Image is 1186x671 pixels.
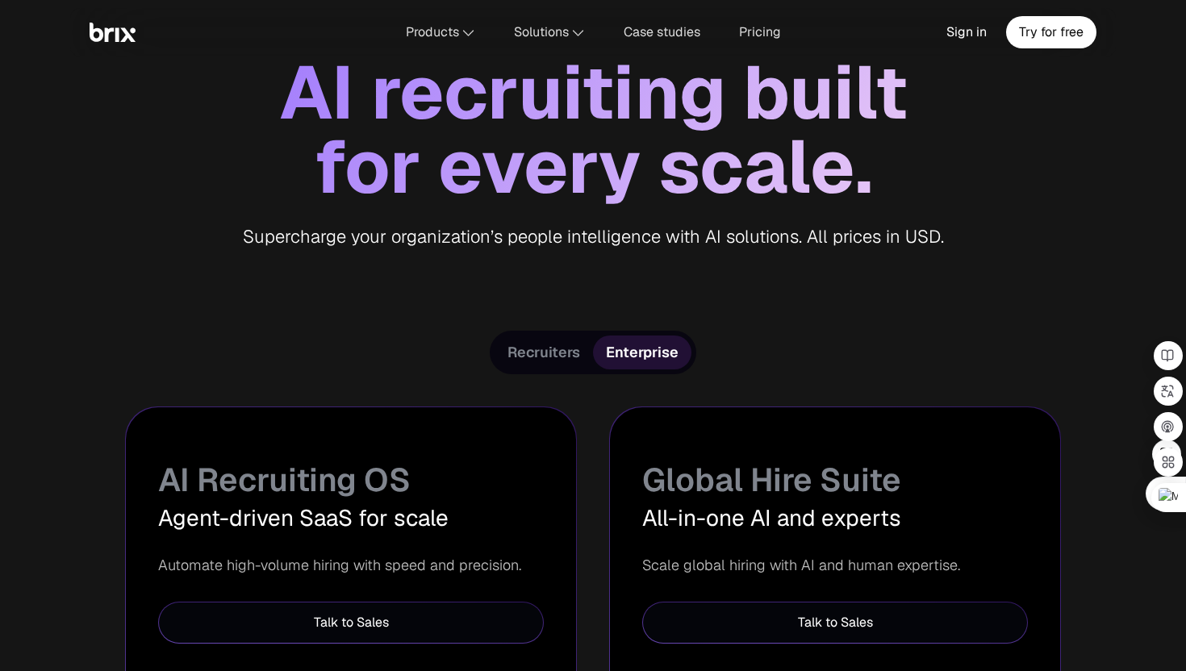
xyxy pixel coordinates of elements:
[158,554,544,576] p: Automate high-volume hiring with speed and precision.
[507,343,580,362] span: Recruiters
[158,472,544,488] h3: AI Recruiting OS
[158,501,544,535] div: Agent-driven SaaS for scale
[514,26,569,39] span: Solutions
[90,23,136,42] img: Brix Logo
[624,26,700,39] span: Case studies
[739,26,781,39] span: Pricing
[1006,16,1096,48] a: Try for free
[314,613,389,632] span: Talk to Sales
[642,501,1028,535] div: All-in-one AI and experts
[606,343,679,362] span: Enterprise
[642,472,1028,488] h3: Global Hire Suite
[937,16,996,48] a: Sign in
[158,602,544,644] button: Talk to Sales
[406,26,459,39] span: Products
[729,16,791,48] a: Pricing
[798,613,873,632] span: Talk to Sales
[642,554,1028,576] p: Scale global hiring with AI and human expertise.
[614,16,710,48] a: Case studies
[642,602,1028,644] button: Talk to Sales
